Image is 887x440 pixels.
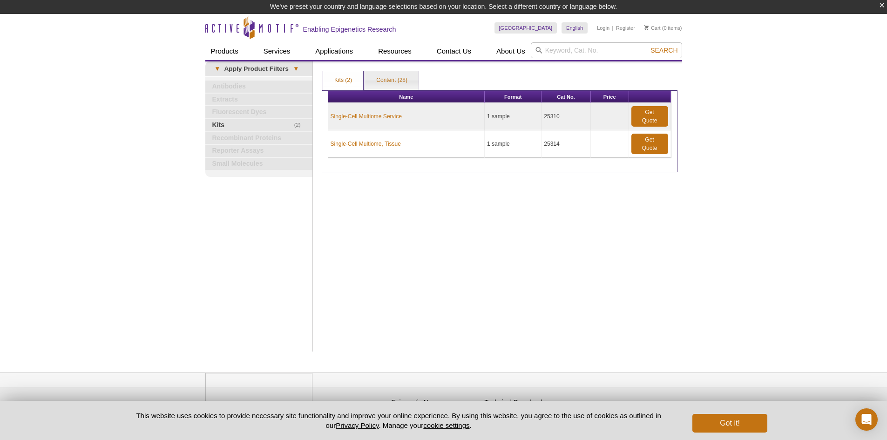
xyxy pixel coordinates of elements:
[542,91,590,103] th: Cat No.
[205,373,312,411] img: Active Motif,
[494,22,557,34] a: [GEOGRAPHIC_DATA]
[205,119,312,131] a: (2)Kits
[205,61,312,76] a: ▾Apply Product Filters▾
[578,389,648,410] table: Click to Verify - This site chose Symantec SSL for secure e-commerce and confidential communicati...
[372,42,417,60] a: Resources
[431,42,477,60] a: Contact Us
[392,399,480,406] h4: Epigenetic News
[542,130,590,158] td: 25314
[205,145,312,157] a: Reporter Assays
[485,130,542,158] td: 1 sample
[562,22,588,34] a: English
[331,112,402,121] a: Single-Cell Multiome Service
[485,91,542,103] th: Format
[423,421,469,429] button: cookie settings
[205,158,312,170] a: Small Molecules
[258,42,296,60] a: Services
[485,399,573,406] h4: Technical Downloads
[631,106,668,127] a: Get Quote
[205,94,312,106] a: Extracts
[336,421,379,429] a: Privacy Policy
[591,91,629,103] th: Price
[205,42,244,60] a: Products
[631,134,668,154] a: Get Quote
[328,91,485,103] th: Name
[310,42,359,60] a: Applications
[612,22,614,34] li: |
[205,106,312,118] a: Fluorescent Dyes
[644,25,661,31] a: Cart
[855,408,878,431] div: Open Intercom Messenger
[491,42,531,60] a: About Us
[210,65,224,73] span: ▾
[289,65,303,73] span: ▾
[323,71,363,90] a: Kits (2)
[542,103,590,130] td: 25310
[692,414,767,433] button: Got it!
[120,411,677,430] p: This website uses cookies to provide necessary site functionality and improve your online experie...
[644,25,649,30] img: Your Cart
[644,22,682,34] li: (0 items)
[303,25,396,34] h2: Enabling Epigenetics Research
[317,397,353,411] a: Privacy Policy
[485,103,542,130] td: 1 sample
[205,132,312,144] a: Recombinant Proteins
[597,25,609,31] a: Login
[648,46,680,54] button: Search
[531,42,682,58] input: Keyword, Cat. No.
[205,81,312,93] a: Antibodies
[650,47,677,54] span: Search
[331,140,401,148] a: Single-Cell Multiome, Tissue
[616,25,635,31] a: Register
[365,71,419,90] a: Content (28)
[294,119,306,131] span: (2)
